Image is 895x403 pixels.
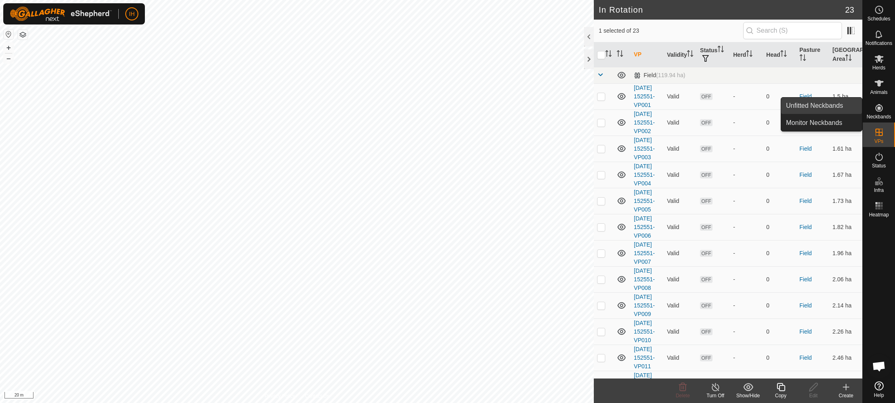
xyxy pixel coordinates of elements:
th: VP [631,42,664,67]
span: Animals [870,90,888,95]
div: - [733,92,760,101]
td: 0 [763,83,796,109]
td: 2.14 ha [829,292,862,318]
span: Unfitted Neckbands [786,101,843,111]
span: IH [129,10,135,18]
span: OFF [700,276,712,283]
td: 1.96 ha [829,240,862,266]
span: 1 selected of 23 [599,27,743,35]
div: - [733,301,760,310]
td: Valid [664,188,697,214]
div: - [733,354,760,362]
a: [DATE] 152551-VP012 [634,372,655,396]
li: Monitor Neckbands [781,115,862,131]
span: Help [874,393,884,398]
td: 0 [763,292,796,318]
a: Field [800,198,812,204]
div: - [733,171,760,179]
td: 2.65 ha [829,371,862,397]
img: Gallagher Logo [10,7,112,21]
td: Valid [664,292,697,318]
a: [DATE] 152551-VP002 [634,111,655,134]
td: 1.82 ha [829,214,862,240]
td: 0 [763,345,796,371]
a: Field [800,171,812,178]
p-sorticon: Activate to sort [617,51,623,58]
span: Delete [676,393,690,399]
div: - [733,145,760,153]
td: 2.26 ha [829,318,862,345]
span: OFF [700,328,712,335]
div: Open chat [867,354,891,379]
td: Valid [664,109,697,136]
span: OFF [700,354,712,361]
a: [DATE] 152551-VP010 [634,320,655,343]
div: Field [634,72,685,79]
td: 0 [763,318,796,345]
span: OFF [700,93,712,100]
a: [DATE] 152551-VP011 [634,346,655,370]
div: - [733,223,760,232]
span: (119.94 ha) [656,72,685,78]
td: 0 [763,240,796,266]
div: Show/Hide [732,392,764,399]
td: Valid [664,214,697,240]
span: Infra [874,188,884,193]
td: Valid [664,371,697,397]
button: Reset Map [4,29,13,39]
td: Valid [664,136,697,162]
td: 0 [763,214,796,240]
td: 1.67 ha [829,162,862,188]
div: - [733,327,760,336]
span: OFF [700,171,712,178]
span: Monitor Neckbands [786,118,842,128]
span: OFF [700,119,712,126]
p-sorticon: Activate to sort [746,51,753,58]
span: OFF [700,250,712,257]
td: 0 [763,266,796,292]
input: Search (S) [743,22,842,39]
a: [DATE] 152551-VP003 [634,137,655,160]
span: Herds [872,65,885,70]
a: Field [800,224,812,230]
a: Privacy Policy [265,392,295,400]
a: [DATE] 152551-VP005 [634,189,655,213]
a: [DATE] 152551-VP006 [634,215,655,239]
td: 1.73 ha [829,188,862,214]
h2: In Rotation [599,5,845,15]
a: Field [800,145,812,152]
button: + [4,43,13,53]
a: Help [863,378,895,401]
a: [DATE] 152551-VP001 [634,85,655,108]
span: Heatmap [869,212,889,217]
a: [DATE] 152551-VP004 [634,163,655,187]
td: 1.61 ha [829,136,862,162]
td: Valid [664,345,697,371]
a: Field [800,302,812,309]
th: Status [697,42,730,67]
a: Field [800,328,812,335]
a: Field [800,354,812,361]
a: Field [800,93,812,100]
a: [DATE] 152551-VP008 [634,267,655,291]
a: [DATE] 152551-VP009 [634,294,655,317]
span: 23 [845,4,854,16]
p-sorticon: Activate to sort [800,56,806,62]
th: Validity [664,42,697,67]
div: - [733,197,760,205]
p-sorticon: Activate to sort [687,51,693,58]
span: Neckbands [866,114,891,119]
span: OFF [700,224,712,231]
button: Map Layers [18,30,28,40]
th: [GEOGRAPHIC_DATA] Area [829,42,862,67]
a: [DATE] 152551-VP007 [634,241,655,265]
td: Valid [664,162,697,188]
p-sorticon: Activate to sort [845,56,852,62]
div: Turn Off [699,392,732,399]
div: - [733,118,760,127]
a: Unfitted Neckbands [781,98,862,114]
td: 0 [763,162,796,188]
div: Edit [797,392,830,399]
th: Head [763,42,796,67]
